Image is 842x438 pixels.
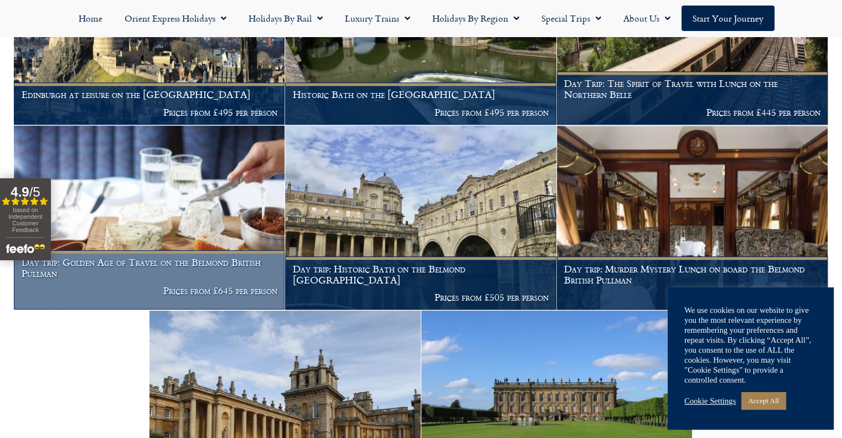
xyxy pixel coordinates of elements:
h1: Day trip: Historic Bath on the Belmond [GEOGRAPHIC_DATA] [293,264,549,285]
a: Day trip: Historic Bath on the Belmond [GEOGRAPHIC_DATA] Prices from £505 per person [285,126,556,311]
a: Start your Journey [681,6,774,31]
h1: Edinburgh at leisure on the [GEOGRAPHIC_DATA] [22,89,277,100]
p: Prices from £645 per person [22,285,277,296]
a: Cookie Settings [684,396,736,406]
h1: Day trip: Murder Mystery Lunch on board the Belmond British Pullman [564,264,820,285]
a: About Us [612,6,681,31]
h1: Day Trip: The Spirit of Travel with Lunch on the Northern Belle [564,78,820,100]
a: Holidays by Rail [237,6,334,31]
a: Special Trips [530,6,612,31]
p: Prices from £505 per person [293,292,549,303]
a: Luxury Trains [334,6,421,31]
h1: Day trip: Golden Age of Travel on the Belmond British Pullman [22,257,277,279]
p: Prices from £445 per person [564,107,820,118]
a: Home [68,6,113,31]
h1: Historic Bath on the [GEOGRAPHIC_DATA] [293,89,549,100]
a: Day trip: Murder Mystery Lunch on board the Belmond British Pullman Prices from £485 per person [557,126,828,311]
p: Prices from £485 per person [564,292,820,303]
p: Prices from £495 per person [22,107,277,118]
nav: Menu [6,6,836,31]
a: Day trip: Golden Age of Travel on the Belmond British Pullman Prices from £645 per person [14,126,285,311]
div: We use cookies on our website to give you the most relevant experience by remembering your prefer... [684,305,817,385]
a: Accept All [741,392,786,409]
a: Holidays by Region [421,6,530,31]
a: Orient Express Holidays [113,6,237,31]
p: Prices from £495 per person [293,107,549,118]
